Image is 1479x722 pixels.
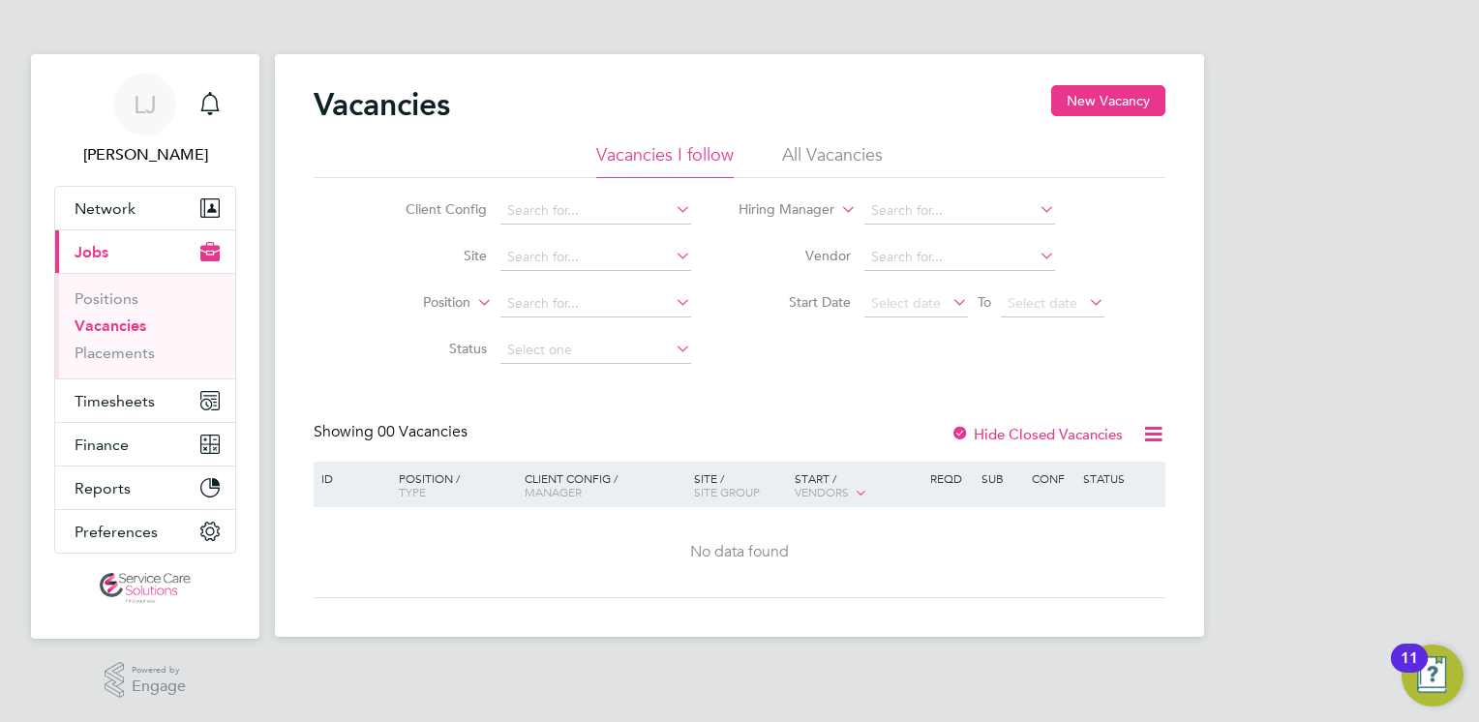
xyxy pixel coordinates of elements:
label: Vendor [739,247,851,264]
h2: Vacancies [314,85,450,124]
label: Site [376,247,487,264]
span: Engage [132,678,186,695]
span: 00 Vacancies [377,422,468,441]
a: Powered byEngage [105,662,187,699]
button: Network [55,187,235,229]
label: Client Config [376,200,487,218]
button: Reports [55,466,235,509]
div: Conf [1027,462,1077,495]
div: Client Config / [520,462,689,508]
label: Status [376,340,487,357]
label: Hide Closed Vacancies [951,425,1123,443]
input: Select one [500,337,691,364]
div: Reqd [925,462,976,495]
span: Jobs [75,243,108,261]
span: Timesheets [75,392,155,410]
img: servicecare-logo-retina.png [100,573,191,604]
button: New Vacancy [1051,85,1165,116]
span: Type [399,484,426,499]
span: Reports [75,479,131,497]
a: Positions [75,289,138,308]
a: Go to home page [54,573,236,604]
label: Start Date [739,293,851,311]
button: Finance [55,423,235,466]
div: Start / [790,462,925,510]
span: Manager [525,484,582,499]
span: Select date [871,294,941,312]
div: Jobs [55,273,235,378]
span: Site Group [694,484,760,499]
button: Preferences [55,510,235,553]
input: Search for... [500,244,691,271]
label: Position [359,293,470,313]
span: Preferences [75,523,158,541]
div: Site / [689,462,791,508]
button: Open Resource Center, 11 new notifications [1402,645,1464,707]
a: Vacancies [75,316,146,335]
input: Search for... [864,197,1055,225]
span: Network [75,199,136,218]
div: ID [317,462,384,495]
input: Search for... [864,244,1055,271]
input: Search for... [500,197,691,225]
div: No data found [317,542,1162,562]
span: Finance [75,436,129,454]
li: All Vacancies [782,143,883,178]
span: Select date [1008,294,1077,312]
input: Search for... [500,290,691,317]
label: Hiring Manager [723,200,834,220]
a: LJ[PERSON_NAME] [54,74,236,166]
button: Jobs [55,230,235,273]
span: Lucy Jolley [54,143,236,166]
nav: Main navigation [31,54,259,639]
a: Placements [75,344,155,362]
span: To [972,289,997,315]
li: Vacancies I follow [596,143,734,178]
div: 11 [1401,658,1418,683]
span: Vendors [795,484,849,499]
span: LJ [134,92,157,117]
div: Sub [977,462,1027,495]
div: Status [1078,462,1162,495]
button: Timesheets [55,379,235,422]
div: Showing [314,422,471,442]
span: Powered by [132,662,186,678]
div: Position / [384,462,520,508]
